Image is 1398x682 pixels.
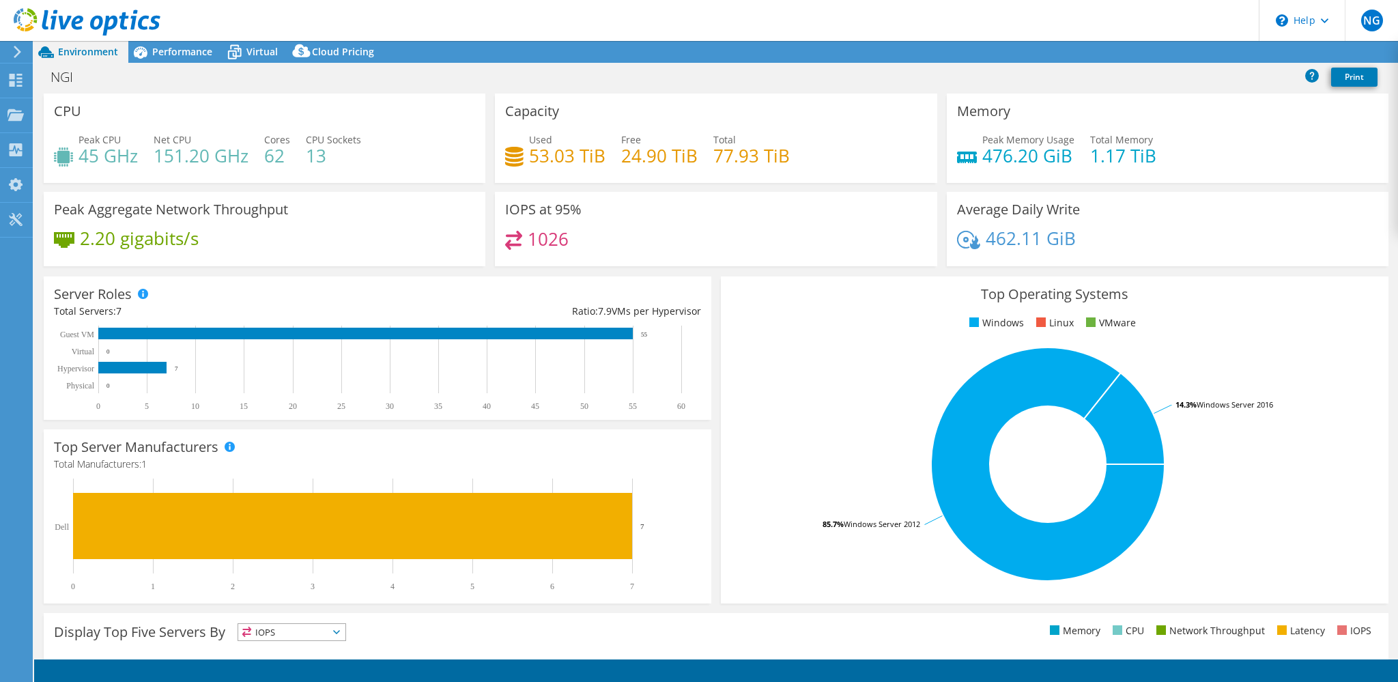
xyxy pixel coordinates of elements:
[1331,68,1378,87] a: Print
[54,202,288,217] h3: Peak Aggregate Network Throughput
[531,401,539,411] text: 45
[1046,623,1100,638] li: Memory
[982,133,1074,146] span: Peak Memory Usage
[1334,623,1371,638] li: IOPS
[337,401,345,411] text: 25
[57,364,94,373] text: Hypervisor
[986,231,1076,246] h4: 462.11 GiB
[106,348,110,355] text: 0
[60,330,94,339] text: Guest VM
[306,148,361,163] h4: 13
[621,133,641,146] span: Free
[1197,399,1273,410] tspan: Windows Server 2016
[54,287,132,302] h3: Server Roles
[289,401,297,411] text: 20
[529,148,605,163] h4: 53.03 TiB
[66,381,94,390] text: Physical
[264,148,290,163] h4: 62
[713,148,790,163] h4: 77.93 TiB
[55,522,69,532] text: Dell
[54,304,377,319] div: Total Servers:
[154,133,191,146] span: Net CPU
[151,582,155,591] text: 1
[238,624,345,640] span: IOPS
[505,202,582,217] h3: IOPS at 95%
[71,582,75,591] text: 0
[96,401,100,411] text: 0
[629,401,637,411] text: 55
[116,304,122,317] span: 7
[79,133,121,146] span: Peak CPU
[640,522,644,530] text: 7
[1175,399,1197,410] tspan: 14.3%
[505,104,559,119] h3: Capacity
[377,304,701,319] div: Ratio: VMs per Hypervisor
[550,582,554,591] text: 6
[1090,148,1156,163] h4: 1.17 TiB
[677,401,685,411] text: 60
[54,440,218,455] h3: Top Server Manufacturers
[1033,315,1074,330] li: Linux
[191,401,199,411] text: 10
[390,582,395,591] text: 4
[1109,623,1144,638] li: CPU
[231,582,235,591] text: 2
[630,582,634,591] text: 7
[386,401,394,411] text: 30
[823,519,844,529] tspan: 85.7%
[141,457,147,470] span: 1
[145,401,149,411] text: 5
[957,202,1080,217] h3: Average Daily Write
[311,582,315,591] text: 3
[957,104,1010,119] h3: Memory
[580,401,588,411] text: 50
[264,133,290,146] span: Cores
[1153,623,1265,638] li: Network Throughput
[483,401,491,411] text: 40
[1361,10,1383,31] span: NG
[312,45,374,58] span: Cloud Pricing
[598,304,612,317] span: 7.9
[72,347,95,356] text: Virtual
[80,231,199,246] h4: 2.20 gigabits/s
[58,45,118,58] span: Environment
[175,365,178,372] text: 7
[844,519,920,529] tspan: Windows Server 2012
[54,104,81,119] h3: CPU
[966,315,1024,330] li: Windows
[528,231,569,246] h4: 1026
[44,70,94,85] h1: NGI
[1276,14,1288,27] svg: \n
[1090,133,1153,146] span: Total Memory
[246,45,278,58] span: Virtual
[54,457,701,472] h4: Total Manufacturers:
[621,148,698,163] h4: 24.90 TiB
[982,148,1074,163] h4: 476.20 GiB
[713,133,736,146] span: Total
[240,401,248,411] text: 15
[470,582,474,591] text: 5
[152,45,212,58] span: Performance
[106,382,110,389] text: 0
[1274,623,1325,638] li: Latency
[641,331,648,338] text: 55
[529,133,552,146] span: Used
[434,401,442,411] text: 35
[731,287,1378,302] h3: Top Operating Systems
[154,148,248,163] h4: 151.20 GHz
[1083,315,1136,330] li: VMware
[79,148,138,163] h4: 45 GHz
[306,133,361,146] span: CPU Sockets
